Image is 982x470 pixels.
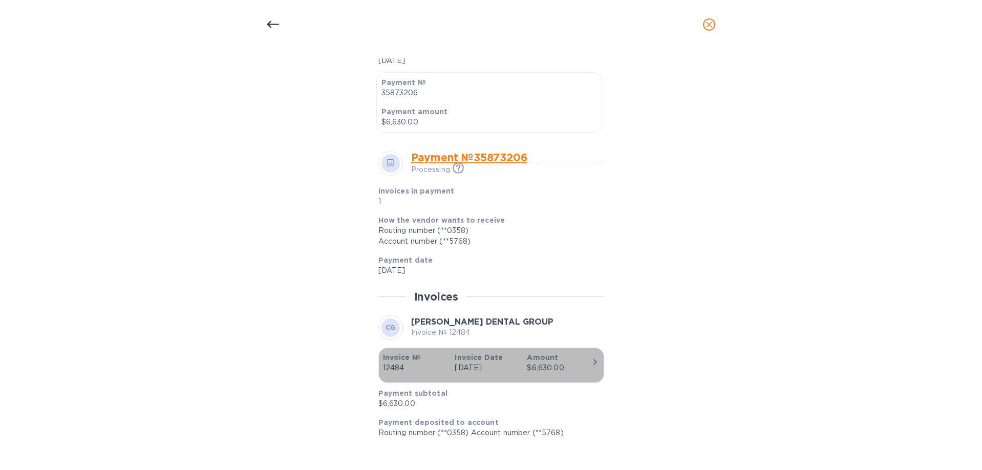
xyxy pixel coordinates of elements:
[527,362,591,373] div: $6,630.00
[378,428,596,438] p: Routing number (**0358) Account number (**5768)
[527,353,558,361] b: Amount
[383,362,447,373] p: 12484
[378,196,523,207] p: 1
[378,55,596,66] p: [DATE]
[411,317,553,327] b: [PERSON_NAME] DENTAL GROUP
[381,108,448,116] b: Payment amount
[386,324,396,331] b: CG
[411,164,450,175] p: Processing
[697,12,721,37] button: close
[378,389,447,397] b: Payment subtotal
[378,398,596,409] p: $6,630.00
[378,265,596,276] p: [DATE]
[383,353,420,361] b: Invoice №
[455,362,519,373] p: [DATE]
[381,88,597,98] p: 35873206
[378,418,499,426] b: Payment deposited to account
[378,256,433,264] b: Payment date
[455,353,503,361] b: Invoice Date
[411,327,553,338] p: Invoice № 12484
[381,117,597,127] p: $6,630.00
[411,151,527,164] a: Payment № 35873206
[378,236,596,247] div: Account number (**5768)
[414,290,459,303] h2: Invoices
[378,348,604,383] button: Invoice №12484Invoice Date[DATE]Amount$6,630.00
[378,187,455,195] b: Invoices in payment
[381,78,426,87] b: Payment №
[378,225,596,236] div: Routing number (**0358)
[378,216,505,224] b: How the vendor wants to receive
